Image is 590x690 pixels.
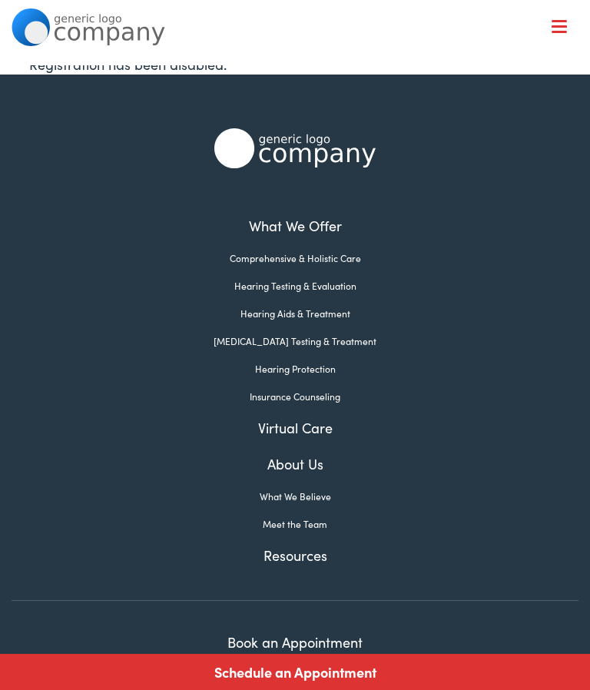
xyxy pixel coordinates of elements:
a: What We Believe [12,489,578,503]
a: Virtual Care [12,417,578,438]
a: Resources [12,545,578,566]
a: Hearing Aids & Treatment [12,307,578,320]
img: Alpaca Audiology [214,128,376,168]
a: Comprehensive & Holistic Care [12,251,578,265]
a: About Us [12,453,578,474]
a: Insurance Counseling [12,390,578,403]
a: What We Offer [23,61,578,109]
a: What We Offer [12,215,578,236]
a: Meet the Team [12,517,578,531]
a: Hearing Protection [12,362,578,376]
a: [MEDICAL_DATA] Testing & Treatment [12,334,578,348]
a: Book an Appointment [227,632,363,652]
a: Hearing Testing & Evaluation [12,279,578,293]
